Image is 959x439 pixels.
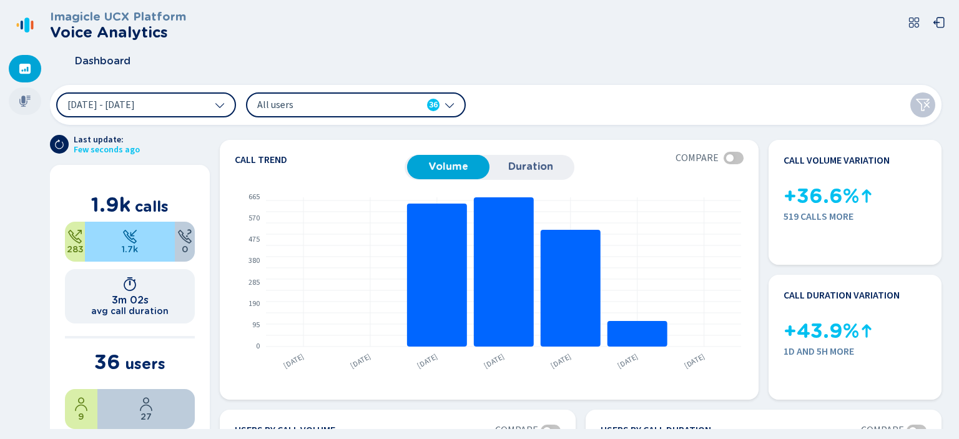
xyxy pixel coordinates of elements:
[9,55,41,82] div: Dashboard
[215,100,225,110] svg: chevron-down
[175,222,195,262] div: 0%
[248,213,260,224] text: 570
[74,397,89,412] svg: user-profile
[445,100,455,110] svg: chevron-down
[122,244,138,254] span: 1.7k
[910,92,935,117] button: Clear filters
[859,323,874,338] svg: kpi-up
[257,98,401,112] span: All users
[861,425,904,436] span: Compare
[489,155,572,179] button: Duration
[496,161,566,172] span: Duration
[282,351,306,371] text: [DATE]
[94,350,120,374] span: 36
[97,389,195,429] div: 75%
[784,346,927,357] span: 1d and 5h more
[248,234,260,245] text: 475
[495,425,538,436] span: Compare
[19,95,31,107] svg: mic-fill
[784,185,859,208] span: +36.6%
[122,229,137,244] svg: telephone-inbound
[859,189,874,204] svg: kpi-up
[9,87,41,115] div: Recordings
[139,397,154,412] svg: user-profile
[933,16,945,29] svg: box-arrow-left
[182,244,188,254] span: 0
[65,389,97,429] div: 25%
[67,229,82,244] svg: telephone-outbound
[482,351,506,371] text: [DATE]
[248,277,260,288] text: 285
[122,277,137,292] svg: timer
[248,255,260,266] text: 380
[78,412,84,422] span: 9
[74,135,140,145] span: Last update:
[74,145,140,155] span: Few seconds ago
[235,425,335,437] h4: Users by call volume
[50,24,186,41] h2: Voice Analytics
[915,97,930,112] svg: funnel-disabled
[407,155,489,179] button: Volume
[248,298,260,309] text: 190
[140,412,152,422] span: 27
[50,10,186,24] h3: Imagicle UCX Platform
[601,425,711,437] h4: Users by call duration
[549,351,573,371] text: [DATE]
[91,306,169,316] h2: avg call duration
[784,320,859,343] span: +43.9%
[235,155,405,165] h4: Call trend
[67,244,84,254] span: 283
[252,320,260,330] text: 95
[413,161,483,172] span: Volume
[135,197,169,215] span: calls
[784,290,900,301] h4: Call duration variation
[67,100,135,110] span: [DATE] - [DATE]
[54,139,64,149] svg: arrow-clockwise
[75,56,130,67] span: Dashboard
[177,229,192,244] svg: unknown-call
[616,351,640,371] text: [DATE]
[85,222,175,262] div: 85.38%
[784,211,927,222] span: 519 calls more
[19,62,31,75] svg: dashboard-filled
[682,351,707,371] text: [DATE]
[248,192,260,202] text: 665
[256,341,260,352] text: 0
[784,155,890,166] h4: Call volume variation
[125,355,165,373] span: users
[91,192,130,217] span: 1.9k
[429,99,438,111] span: 36
[56,92,236,117] button: [DATE] - [DATE]
[65,222,85,262] div: 14.62%
[112,294,149,306] h1: 3m 02s
[348,351,373,371] text: [DATE]
[415,351,440,371] text: [DATE]
[676,152,719,164] span: Compare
